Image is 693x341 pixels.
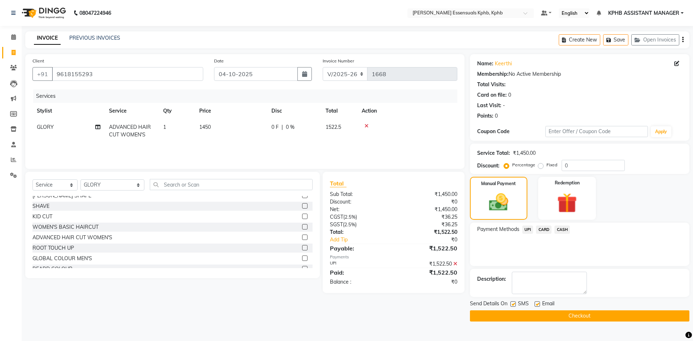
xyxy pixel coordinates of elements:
div: ₹36.25 [393,213,462,221]
div: 0 [508,91,511,99]
div: SHAVE [32,202,49,210]
button: Save [603,34,628,45]
span: 0 F [271,123,279,131]
div: Balance : [324,278,393,286]
button: Open Invoices [631,34,679,45]
span: Send Details On [470,300,507,309]
div: ₹0 [393,198,462,206]
div: ₹36.25 [393,221,462,228]
div: Membership: [477,70,509,78]
button: +91 [32,67,53,81]
div: ₹1,522.50 [393,244,462,253]
div: KID CUT [32,213,52,220]
div: Total Visits: [477,81,506,88]
div: ( ) [324,221,393,228]
div: Name: [477,60,493,67]
label: Manual Payment [481,180,516,187]
a: INVOICE [34,32,61,45]
label: Invoice Number [323,58,354,64]
div: Services [33,89,463,103]
div: Net: [324,206,393,213]
span: UPI [522,226,533,234]
span: SGST [330,221,343,228]
div: Payments [330,254,457,260]
div: ROOT TOUCH UP [32,244,74,252]
div: Description: [477,275,506,283]
th: Total [321,103,357,119]
button: Apply [651,126,671,137]
img: _cash.svg [483,191,514,213]
div: ( ) [324,213,393,221]
th: Stylist [32,103,105,119]
div: ₹1,522.50 [393,260,462,268]
div: WOMEN'S BASIC HAIRCUT [32,223,99,231]
span: CASH [554,226,570,234]
div: Card on file: [477,91,507,99]
div: GLOBAL COLOUR MEN'S [32,255,92,262]
input: Enter Offer / Coupon Code [545,126,648,137]
div: ₹1,450.00 [393,191,462,198]
div: BEARD COLOUR [32,265,73,273]
span: 1450 [199,124,211,130]
th: Service [105,103,159,119]
img: _gift.svg [551,191,583,215]
span: Total [330,180,346,187]
span: 0 % [286,123,295,131]
b: 08047224946 [79,3,111,23]
th: Qty [159,103,195,119]
div: Sub Total: [324,191,393,198]
span: 1522.5 [326,124,341,130]
div: ₹1,522.50 [393,228,462,236]
span: 1 [163,124,166,130]
label: Fixed [546,162,557,168]
span: Email [542,300,554,309]
span: 2.5% [344,222,355,227]
div: [PERSON_NAME] SHAPE [32,192,91,200]
div: 0 [495,112,498,120]
a: PREVIOUS INVOICES [69,35,120,41]
label: Percentage [512,162,535,168]
th: Action [357,103,457,119]
button: Checkout [470,310,689,322]
a: Keerthi [495,60,512,67]
div: No Active Membership [477,70,682,78]
div: ₹1,522.50 [393,268,462,277]
div: ADVANCED HAIR CUT WOMEN'S [32,234,112,241]
input: Search by Name/Mobile/Email/Code [52,67,203,81]
img: logo [18,3,68,23]
span: CARD [536,226,552,234]
span: | [282,123,283,131]
div: UPI [324,260,393,268]
span: SMS [518,300,529,309]
div: Coupon Code [477,128,545,135]
span: 2.5% [345,214,356,220]
div: Discount: [477,162,500,170]
div: ₹1,450.00 [513,149,536,157]
div: Discount: [324,198,393,206]
div: Service Total: [477,149,510,157]
label: Date [214,58,224,64]
th: Disc [267,103,321,119]
a: Add Tip [324,236,405,244]
div: Paid: [324,268,393,277]
div: ₹1,450.00 [393,206,462,213]
label: Client [32,58,44,64]
button: Create New [559,34,600,45]
span: Payment Methods [477,226,519,233]
div: ₹0 [393,278,462,286]
label: Redemption [555,180,580,186]
div: - [503,102,505,109]
span: GLORY [37,124,54,130]
div: Points: [477,112,493,120]
div: Payable: [324,244,393,253]
span: ADVANCED HAIR CUT WOMEN'S [109,124,151,138]
div: Total: [324,228,393,236]
input: Search or Scan [150,179,313,190]
div: ₹0 [405,236,462,244]
span: CGST [330,214,343,220]
span: KPHB ASSISTANT MANAGER [608,9,679,17]
th: Price [195,103,267,119]
div: Last Visit: [477,102,501,109]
